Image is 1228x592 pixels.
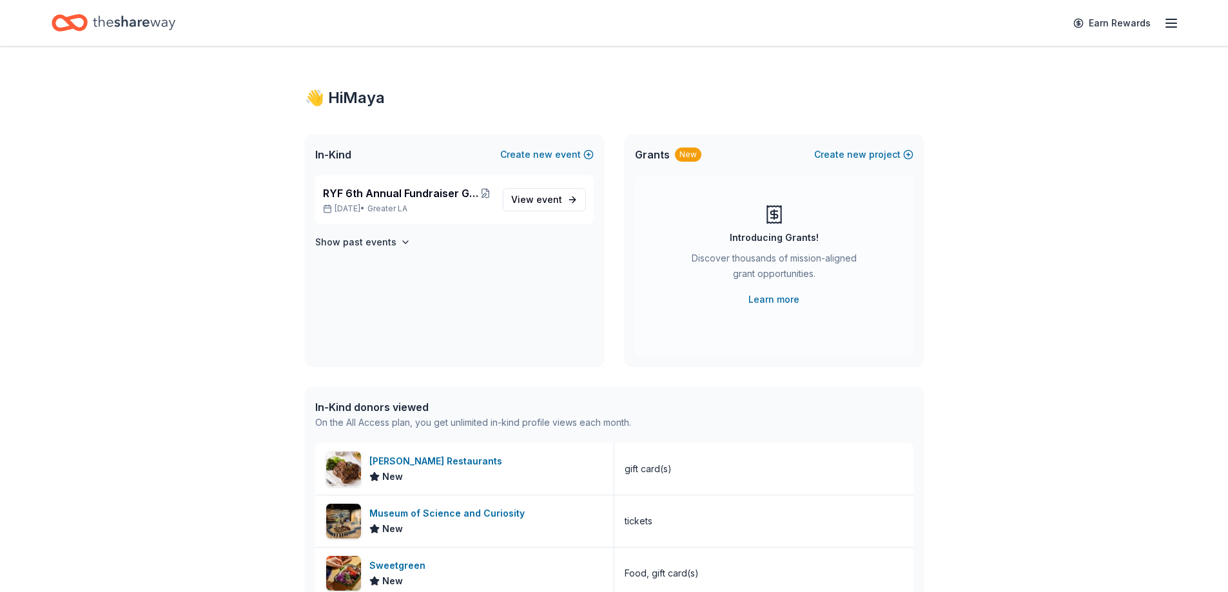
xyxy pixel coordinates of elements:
[625,513,652,529] div: tickets
[687,251,862,287] div: Discover thousands of mission-aligned grant opportunities.
[1066,12,1158,35] a: Earn Rewards
[315,415,631,430] div: On the All Access plan, you get unlimited in-kind profile views each month.
[675,148,701,162] div: New
[305,88,924,108] div: 👋 Hi Maya
[382,469,403,484] span: New
[52,8,175,38] a: Home
[625,566,699,581] div: Food, gift card(s)
[315,234,411,250] button: Show past events
[511,192,562,207] span: View
[326,504,361,539] img: Image for Museum of Science and Curiosity
[326,556,361,591] img: Image for Sweetgreen
[323,186,479,201] span: RYF 6th Annual Fundraiser Gala - Lights, Camera, Auction!
[315,147,351,162] span: In-Kind
[814,147,913,162] button: Createnewproject
[369,558,431,573] div: Sweetgreen
[847,147,866,162] span: new
[533,147,552,162] span: new
[323,204,492,214] p: [DATE] •
[315,234,396,250] h4: Show past events
[500,147,594,162] button: Createnewevent
[369,454,507,469] div: [PERSON_NAME] Restaurants
[369,506,530,521] div: Museum of Science and Curiosity
[635,147,670,162] span: Grants
[382,573,403,589] span: New
[367,204,407,214] span: Greater LA
[748,292,799,307] a: Learn more
[382,521,403,537] span: New
[315,399,631,415] div: In-Kind donors viewed
[503,188,586,211] a: View event
[536,194,562,205] span: event
[625,461,672,477] div: gift card(s)
[326,452,361,486] img: Image for Larsen's Restaurants
[730,230,819,245] div: Introducing Grants!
